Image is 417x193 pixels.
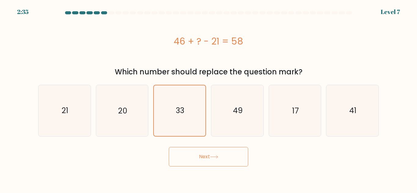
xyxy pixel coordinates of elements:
[292,105,299,116] text: 17
[169,147,248,166] button: Next
[17,7,29,16] div: 2:35
[233,105,243,116] text: 49
[38,34,379,48] div: 46 + ? - 21 = 58
[349,105,357,116] text: 41
[176,105,184,116] text: 33
[118,105,127,116] text: 20
[62,105,68,116] text: 21
[42,66,375,77] div: Which number should replace the question mark?
[381,7,400,16] div: Level 7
